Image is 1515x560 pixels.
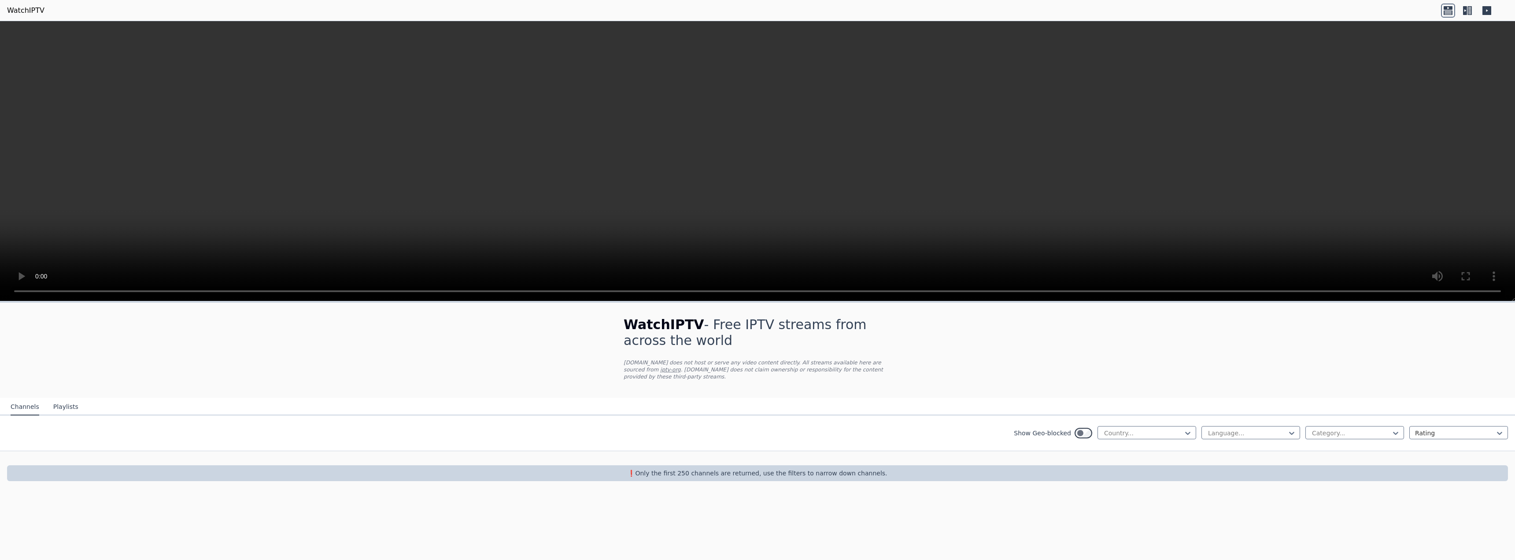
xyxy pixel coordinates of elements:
[11,469,1504,478] p: ❗️Only the first 250 channels are returned, use the filters to narrow down channels.
[624,317,704,332] span: WatchIPTV
[624,317,891,349] h1: - Free IPTV streams from across the world
[53,399,78,415] button: Playlists
[1014,429,1071,438] label: Show Geo-blocked
[624,359,891,380] p: [DOMAIN_NAME] does not host or serve any video content directly. All streams available here are s...
[11,399,39,415] button: Channels
[7,5,44,16] a: WatchIPTV
[660,367,681,373] a: iptv-org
